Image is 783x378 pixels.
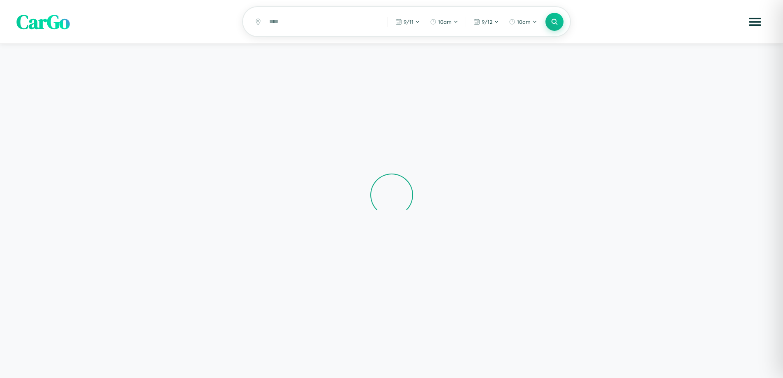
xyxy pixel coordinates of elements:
button: 10am [426,15,462,28]
button: Open menu [744,10,767,33]
button: 10am [505,15,541,28]
span: 10am [438,19,452,25]
span: 10am [517,19,531,25]
span: 9 / 12 [482,19,492,25]
button: 9/12 [469,15,503,28]
span: CarGo [16,8,70,35]
span: 9 / 11 [404,19,413,25]
button: 9/11 [391,15,424,28]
